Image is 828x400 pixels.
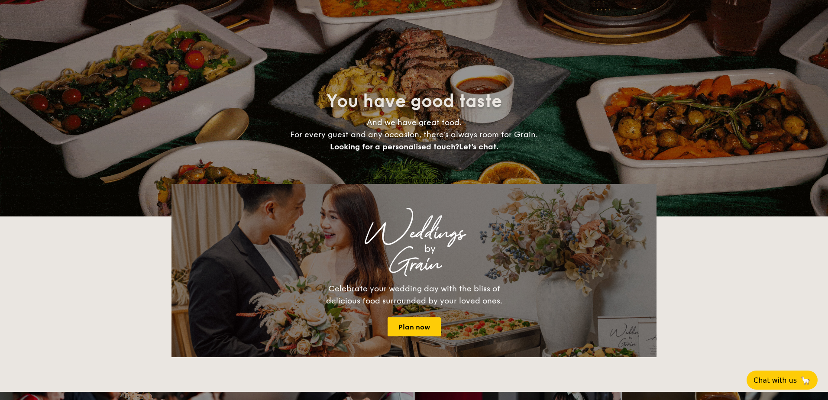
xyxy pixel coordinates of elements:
[248,226,580,241] div: Weddings
[248,257,580,272] div: Grain
[280,241,580,257] div: by
[800,375,811,385] span: 🦙
[388,317,441,336] a: Plan now
[747,371,818,390] button: Chat with us🦙
[459,142,498,152] span: Let's chat.
[317,283,511,307] div: Celebrate your wedding day with the bliss of delicious food surrounded by your loved ones.
[754,376,797,384] span: Chat with us
[171,176,657,184] div: Loading menus magically...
